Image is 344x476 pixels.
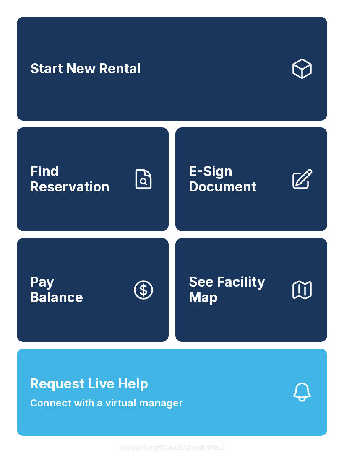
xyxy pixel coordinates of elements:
button: VersionkrrefDLawElMlwz8nfSsJ [113,436,231,459]
a: E-Sign Document [175,127,327,231]
a: Start New Rental [17,17,327,121]
span: Start New Rental [30,61,141,77]
button: See Facility Map [175,238,327,342]
button: Request Live HelpConnect with a virtual manager [17,349,327,436]
button: PayBalance [17,238,169,342]
span: Connect with a virtual manager [30,396,183,411]
span: Pay Balance [30,274,83,305]
a: Find Reservation [17,127,169,231]
span: E-Sign Document [189,164,284,194]
span: Request Live Help [30,374,148,394]
span: Find Reservation [30,164,125,194]
span: See Facility Map [189,274,284,305]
